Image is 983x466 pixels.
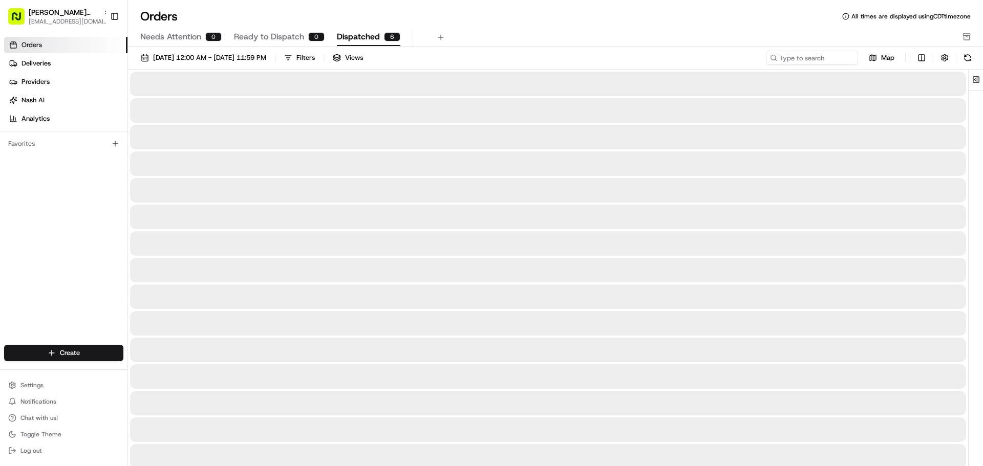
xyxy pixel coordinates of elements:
span: Deliveries [22,59,51,68]
button: Start new chat [174,101,186,113]
button: Log out [4,443,123,458]
button: [PERSON_NAME][GEOGRAPHIC_DATA] [29,7,99,17]
input: Type to search [766,51,858,65]
span: Views [345,53,363,62]
div: Favorites [4,136,123,152]
div: 0 [205,32,222,41]
button: [PERSON_NAME][GEOGRAPHIC_DATA][EMAIL_ADDRESS][DOMAIN_NAME] [4,4,106,29]
span: [DATE] [147,186,168,194]
span: • [85,159,89,167]
span: Dispatched [337,31,380,43]
div: Past conversations [10,133,66,141]
span: Knowledge Base [20,229,78,239]
div: Start new chat [46,98,168,108]
p: Welcome 👋 [10,41,186,57]
span: Create [60,348,80,358]
button: [DATE] 12:00 AM - [DATE] 11:59 PM [136,51,271,65]
span: Toggle Theme [20,430,61,438]
button: Map [862,52,901,64]
span: Orders [22,40,42,50]
span: Analytics [22,114,50,123]
div: 6 [384,32,400,41]
input: Clear [27,66,169,77]
span: [PERSON_NAME] [32,159,83,167]
button: [EMAIL_ADDRESS][DOMAIN_NAME] [29,17,111,26]
img: 1736555255976-a54dd68f-1ca7-489b-9aae-adbdc363a1c4 [20,159,29,167]
img: 4920774857489_3d7f54699973ba98c624_72.jpg [22,98,40,116]
div: 0 [308,32,325,41]
img: Grace Nketiah [10,149,27,165]
span: API Documentation [97,229,164,239]
img: Nash [10,10,31,31]
a: Powered byPylon [72,253,124,261]
a: 📗Knowledge Base [6,225,82,243]
div: 💻 [87,230,95,238]
img: Snider Plaza [10,176,27,193]
span: All times are displayed using CDT timezone [851,12,971,20]
a: Providers [4,74,127,90]
h1: Orders [140,8,178,25]
span: Providers [22,77,50,86]
span: Settings [20,381,44,389]
span: Map [881,53,894,62]
span: Notifications [20,397,56,406]
a: Analytics [4,110,127,127]
button: Notifications [4,394,123,409]
span: Needs Attention [140,31,201,43]
button: See all [159,131,186,143]
span: Chat with us! [20,414,58,422]
button: Chat with us! [4,411,123,425]
span: • [141,186,145,194]
div: Filters [296,53,315,62]
a: Deliveries [4,55,127,72]
span: Pylon [102,254,124,261]
a: 💻API Documentation [82,225,168,243]
button: Refresh [960,51,975,65]
span: [DATE] [91,159,112,167]
a: Nash AI [4,92,127,108]
span: Ready to Dispatch [234,31,304,43]
button: Settings [4,378,123,392]
span: [PERSON_NAME][GEOGRAPHIC_DATA] [32,186,139,194]
button: Toggle Theme [4,427,123,441]
img: 1736555255976-a54dd68f-1ca7-489b-9aae-adbdc363a1c4 [10,98,29,116]
div: We're available if you need us! [46,108,141,116]
button: Filters [280,51,319,65]
a: Orders [4,37,127,53]
div: 📗 [10,230,18,238]
span: [DATE] 12:00 AM - [DATE] 11:59 PM [153,53,266,62]
button: Create [4,345,123,361]
span: Log out [20,447,41,455]
span: Nash AI [22,96,45,105]
button: Views [328,51,368,65]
